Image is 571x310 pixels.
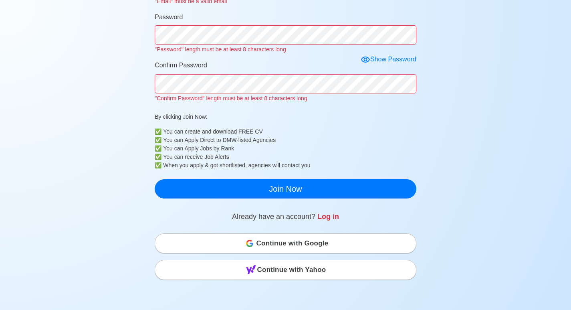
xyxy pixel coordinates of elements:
[361,55,416,65] div: Show Password
[155,128,161,136] b: ✅
[155,95,307,101] small: "Confirm Password" length must be at least 8 characters long
[163,161,416,170] div: When you apply & got shortlisted, agencies will contact you
[163,136,416,144] div: You can Apply Direct to DMW-listed Agencies
[155,144,161,153] b: ✅
[155,161,161,170] b: ✅
[257,262,326,278] span: Continue with Yahoo
[155,113,416,121] p: By clicking Join Now:
[155,14,183,20] span: Password
[256,235,329,251] span: Continue with Google
[155,233,416,253] button: Continue with Google
[163,153,416,161] div: You can receive Job Alerts
[163,144,416,153] div: You can Apply Jobs by Rank
[155,179,416,199] button: Join Now
[163,128,416,136] div: You can create and download FREE CV
[155,153,161,161] b: ✅
[155,136,161,144] b: ✅
[155,62,207,69] span: Confirm Password
[155,211,416,222] p: Already have an account?
[155,46,286,53] small: "Password" length must be at least 8 characters long
[317,213,339,221] a: Log in
[155,260,416,280] button: Continue with Yahoo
